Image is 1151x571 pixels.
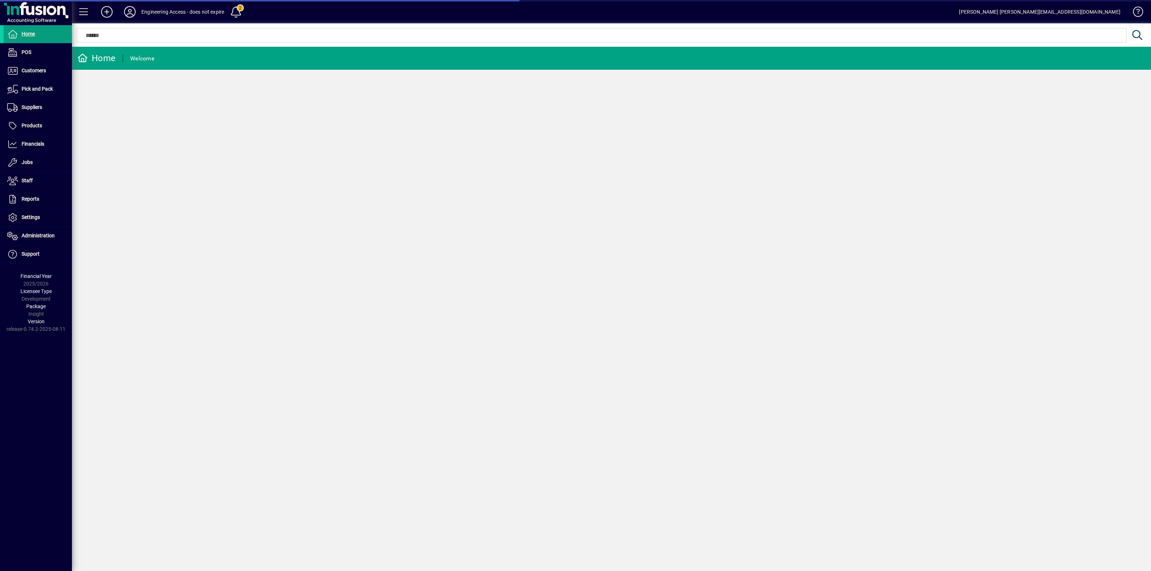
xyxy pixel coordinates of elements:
[4,227,72,245] a: Administration
[22,233,55,238] span: Administration
[22,214,40,220] span: Settings
[4,172,72,190] a: Staff
[22,141,44,147] span: Financials
[77,52,115,64] div: Home
[22,68,46,73] span: Customers
[4,154,72,172] a: Jobs
[4,245,72,263] a: Support
[95,5,118,18] button: Add
[4,135,72,153] a: Financials
[21,288,52,294] span: Licensee Type
[4,209,72,227] a: Settings
[22,86,53,92] span: Pick and Pack
[22,104,42,110] span: Suppliers
[4,99,72,117] a: Suppliers
[26,303,46,309] span: Package
[130,53,154,64] div: Welcome
[22,123,42,128] span: Products
[4,44,72,61] a: POS
[28,319,45,324] span: Version
[141,6,224,18] div: Engineering Access - does not expire
[959,6,1120,18] div: [PERSON_NAME] [PERSON_NAME][EMAIL_ADDRESS][DOMAIN_NAME]
[118,5,141,18] button: Profile
[22,251,40,257] span: Support
[22,196,39,202] span: Reports
[21,273,52,279] span: Financial Year
[22,178,33,183] span: Staff
[22,159,33,165] span: Jobs
[4,117,72,135] a: Products
[4,190,72,208] a: Reports
[22,31,35,37] span: Home
[22,49,31,55] span: POS
[1128,1,1142,25] a: Knowledge Base
[4,62,72,80] a: Customers
[4,80,72,98] a: Pick and Pack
